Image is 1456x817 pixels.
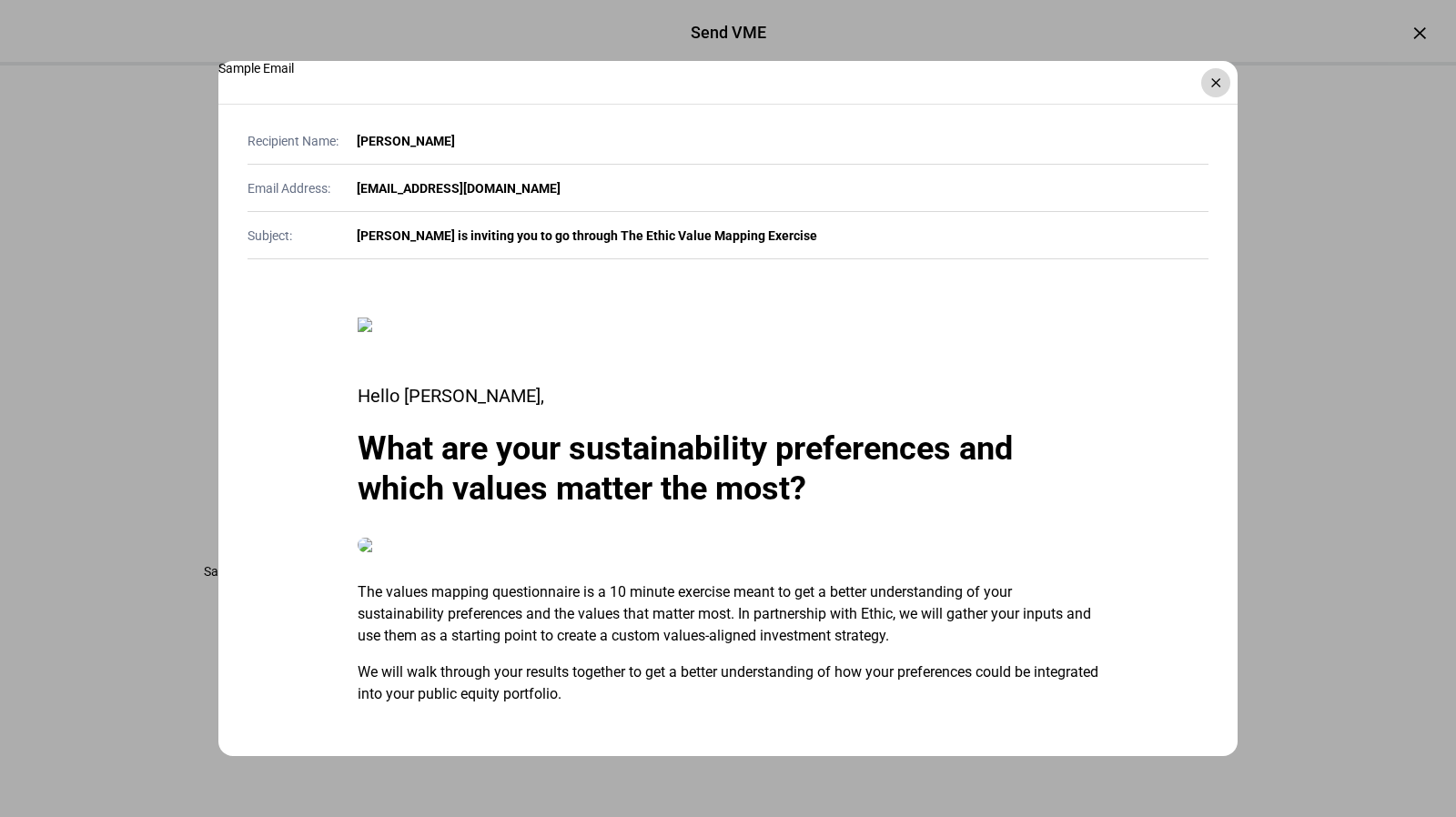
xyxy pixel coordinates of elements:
div: [PERSON_NAME] [357,132,455,150]
div: Subject: [248,227,342,245]
div: What are your sustainability preferences and which values matter the most? [358,429,1098,509]
div: [PERSON_NAME] is inviting you to go through The Ethic Value Mapping Exercise [357,227,817,245]
img: wild-mountains.jpg [358,538,1098,552]
div: Sample Email [218,61,1238,76]
div: [EMAIL_ADDRESS][DOMAIN_NAME] [357,179,561,197]
div: Email Address: [248,179,342,197]
p: We will walk through your results together to get a better understanding of how your preferences ... [358,661,1098,705]
div: Recipient Name: [248,132,342,150]
button: Launch VME [358,749,473,785]
img: ethic-logo-nav-bar.svg [358,318,467,332]
p: The values mapping questionnaire is a 10 minute exercise meant to get a better understanding of y... [358,581,1098,647]
div: Hello [PERSON_NAME], [358,385,1098,407]
div: × [1201,68,1230,97]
